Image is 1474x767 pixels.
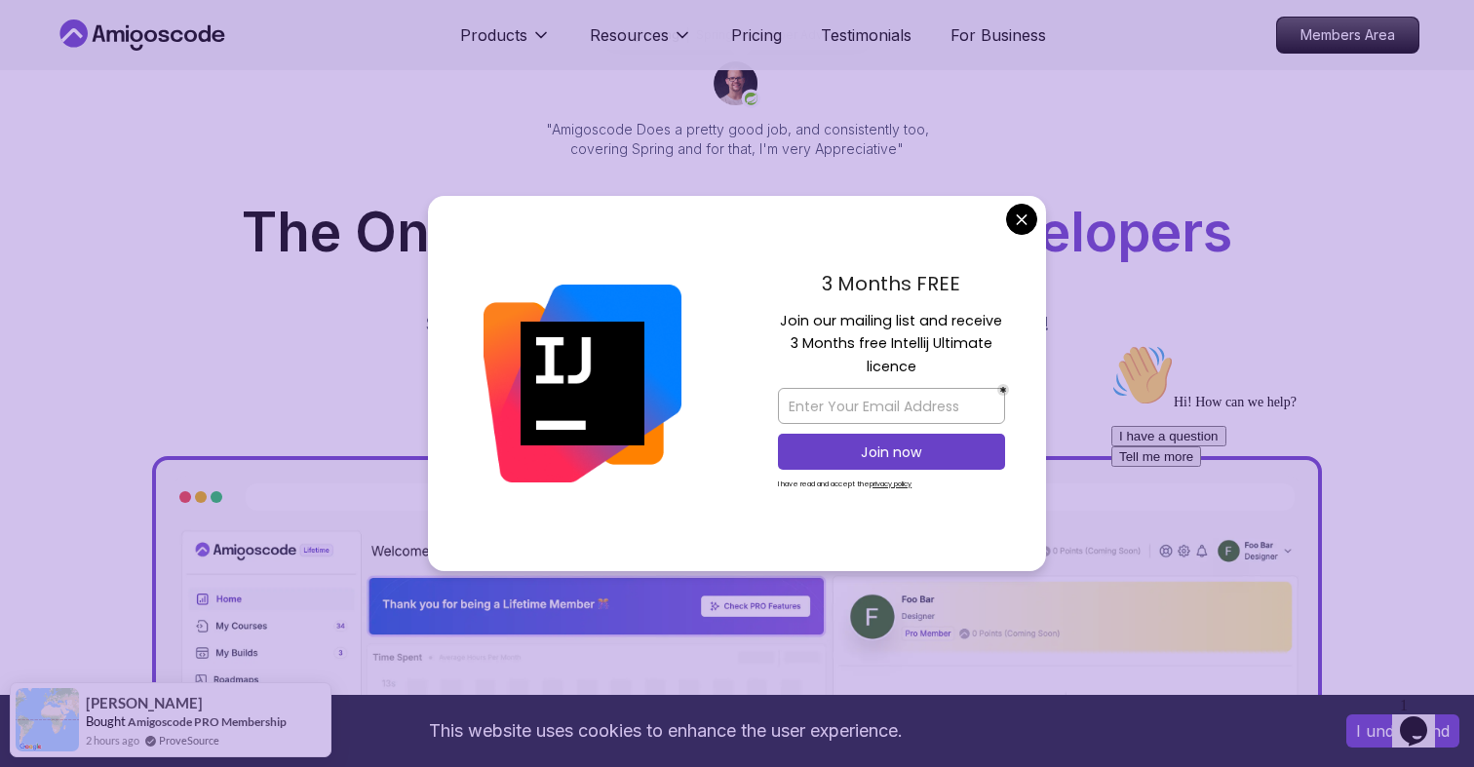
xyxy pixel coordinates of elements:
[1104,336,1455,679] iframe: chat widget
[821,23,912,47] a: Testimonials
[70,206,1404,259] h1: The One-Stop Platform for
[731,23,782,47] a: Pricing
[409,283,1065,337] p: Get unlimited access to coding , , and . Start your journey or level up your career with Amigosco...
[8,8,70,70] img: :wave:
[1276,17,1419,54] a: Members Area
[8,90,123,110] button: I have a question
[714,61,760,108] img: josh long
[16,688,79,751] img: provesource social proof notification image
[8,58,193,73] span: Hi! How can we help?
[1346,714,1459,748] button: Accept cookies
[1277,18,1418,53] p: Members Area
[590,23,692,62] button: Resources
[86,713,126,729] span: Bought
[159,732,219,748] a: ProveSource
[1392,689,1455,748] iframe: chat widget
[940,200,1232,264] span: Developers
[8,8,359,131] div: 👋Hi! How can we help?I have a questionTell me more
[15,709,1317,752] div: This website uses cookies to enhance the user experience.
[590,23,669,47] p: Resources
[519,120,955,159] p: "Amigoscode Does a pretty good job, and consistently too, covering Spring and for that, I'm very ...
[8,110,97,131] button: Tell me more
[128,714,287,729] a: Amigoscode PRO Membership
[460,23,551,62] button: Products
[460,23,527,47] p: Products
[86,732,139,748] span: 2 hours ago
[86,695,203,711] span: [PERSON_NAME]
[950,23,1046,47] a: For Business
